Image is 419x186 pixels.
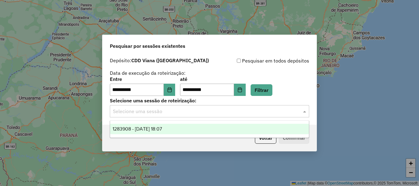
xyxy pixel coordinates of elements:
label: Entre [110,75,175,83]
button: Filtrar [251,84,272,96]
label: Data de execução da roteirização: [110,69,186,77]
button: Choose Date [164,84,175,96]
label: Depósito: [110,57,209,64]
span: Pesquisar por sessões existentes [110,42,185,50]
button: Voltar [255,132,276,144]
strong: CDD Viana ([GEOGRAPHIC_DATA]) [131,57,209,63]
label: Selecione uma sessão de roteirização: [110,97,309,104]
span: 1283908 - [DATE] 18:07 [113,126,162,131]
ng-dropdown-panel: Options list [110,120,309,138]
div: Pesquisar em todos depósitos [209,57,309,64]
label: até [180,75,245,83]
button: Choose Date [234,84,246,96]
